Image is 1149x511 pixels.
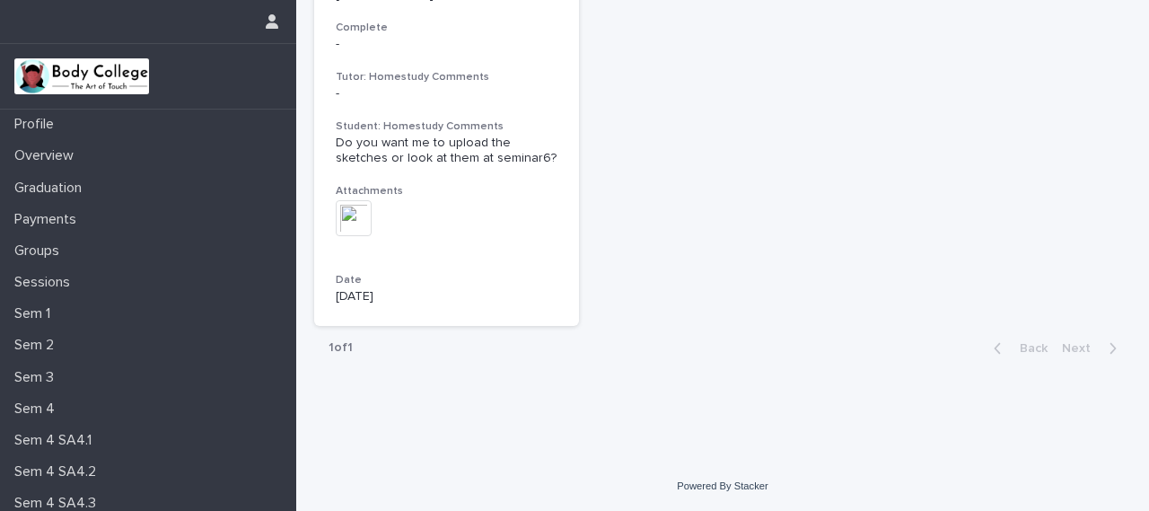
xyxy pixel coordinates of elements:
[1009,342,1048,355] span: Back
[336,21,557,35] h3: Complete
[7,463,110,480] p: Sem 4 SA4.2
[7,432,106,449] p: Sem 4 SA4.1
[7,116,68,133] p: Profile
[1055,340,1131,357] button: Next
[7,242,74,260] p: Groups
[336,86,557,101] div: -
[7,337,68,354] p: Sem 2
[677,480,767,491] a: Powered By Stacker
[7,305,65,322] p: Sem 1
[979,340,1055,357] button: Back
[336,184,557,198] h3: Attachments
[314,326,367,370] p: 1 of 1
[336,289,557,304] p: [DATE]
[7,274,84,291] p: Sessions
[336,119,557,134] h3: Student: Homestudy Comments
[336,136,557,166] div: Do you want me to upload the sketches or look at them at seminar6?
[7,211,91,228] p: Payments
[7,401,69,418] p: Sem 4
[7,147,88,164] p: Overview
[336,70,557,84] h3: Tutor: Homestudy Comments
[1062,342,1101,355] span: Next
[336,37,557,52] p: -
[7,369,68,386] p: Sem 3
[336,273,557,287] h3: Date
[7,180,96,197] p: Graduation
[14,58,149,94] img: xvtzy2PTuGgGH0xbwGb2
